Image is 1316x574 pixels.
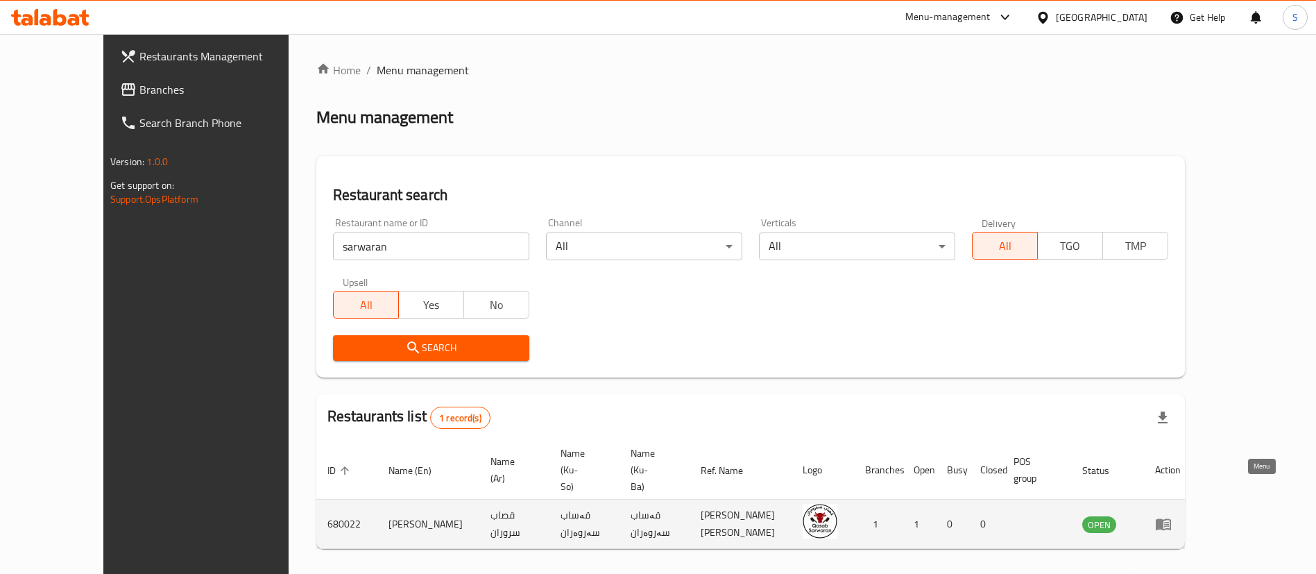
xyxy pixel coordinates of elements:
span: TGO [1043,236,1097,256]
th: Closed [969,441,1002,500]
h2: Restaurant search [333,185,1168,205]
td: [PERSON_NAME] [PERSON_NAME] [690,500,792,549]
div: All [759,233,955,260]
td: 0 [969,500,1002,549]
td: 680022 [316,500,377,549]
h2: Menu management [316,106,453,128]
span: Branches [139,81,312,98]
span: No [470,295,524,315]
span: Search [344,339,518,357]
span: POS group [1014,453,1054,487]
img: Qasab Sarwaran [803,504,837,539]
a: Branches [109,73,323,106]
span: Ref. Name [701,462,761,479]
td: قەساب سەروەران [549,500,619,549]
th: Open [903,441,936,500]
span: Get support on: [110,176,174,194]
th: Logo [792,441,854,500]
span: 1 record(s) [431,412,490,425]
h2: Restaurants list [327,406,490,429]
a: Search Branch Phone [109,106,323,140]
span: Name (En) [388,462,450,479]
button: Yes [398,291,464,319]
span: Name (Ar) [490,453,533,487]
span: OPEN [1082,517,1116,533]
span: Search Branch Phone [139,115,312,131]
div: [GEOGRAPHIC_DATA] [1056,10,1147,25]
span: Status [1082,462,1127,479]
span: All [978,236,1032,256]
label: Delivery [982,218,1016,228]
td: 1 [903,500,936,549]
th: Busy [936,441,969,500]
input: Search for restaurant name or ID.. [333,233,529,260]
td: 0 [936,500,969,549]
div: Export file [1146,401,1179,434]
a: Home [316,62,361,78]
td: قەساب سەروەران [619,500,690,549]
button: TMP [1102,232,1168,260]
th: Action [1144,441,1192,500]
span: TMP [1109,236,1163,256]
a: Restaurants Management [109,40,323,73]
span: Yes [404,295,459,315]
li: / [366,62,371,78]
nav: breadcrumb [316,62,1185,78]
button: Search [333,335,529,361]
div: Menu-management [905,9,991,26]
td: قصاب سروران [479,500,549,549]
span: All [339,295,393,315]
span: ID [327,462,354,479]
button: All [972,232,1038,260]
td: 1 [854,500,903,549]
div: Total records count [430,407,490,429]
span: 1.0.0 [146,153,168,171]
a: Support.OpsPlatform [110,190,198,208]
span: S [1292,10,1298,25]
span: Version: [110,153,144,171]
div: All [546,233,742,260]
span: Name (Ku-So) [561,445,603,495]
button: TGO [1037,232,1103,260]
table: enhanced table [316,441,1192,549]
span: Menu management [377,62,469,78]
button: No [463,291,529,319]
div: OPEN [1082,516,1116,533]
span: Name (Ku-Ba) [631,445,673,495]
td: [PERSON_NAME] [377,500,479,549]
th: Branches [854,441,903,500]
span: Restaurants Management [139,48,312,65]
label: Upsell [343,277,368,287]
button: All [333,291,399,319]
